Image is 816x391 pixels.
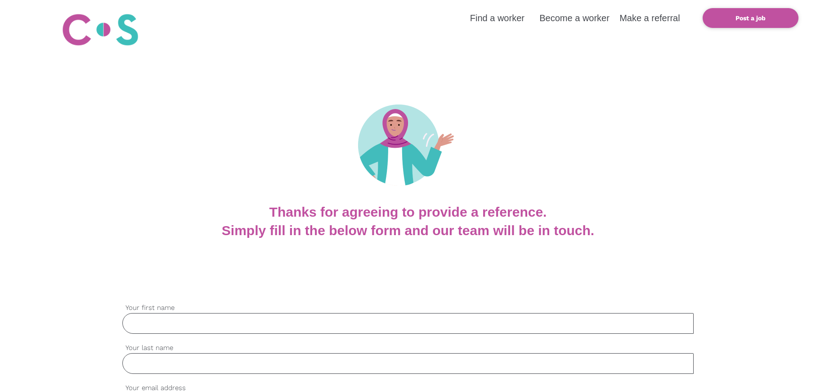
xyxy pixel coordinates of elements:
a: Make a referral [619,13,680,23]
b: Thanks for agreeing to provide a reference. [269,205,547,219]
b: Simply fill in the below form and our team will be in touch. [222,223,594,238]
b: Post a job [735,14,766,22]
a: Find a worker [470,13,525,23]
a: Post a job [703,8,798,28]
label: Your last name [122,343,694,353]
a: Become a worker [539,13,610,23]
label: Your first name [122,303,694,313]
